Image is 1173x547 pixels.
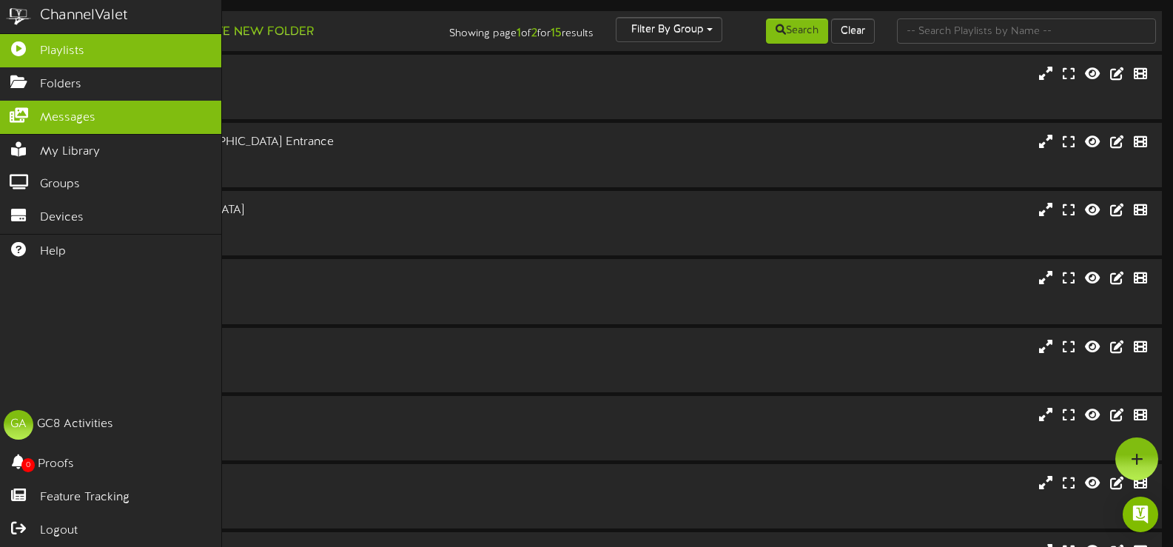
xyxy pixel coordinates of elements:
span: Proofs [38,456,74,473]
span: My Library [40,144,100,161]
div: Open Intercom Messenger [1123,497,1158,532]
div: Landscape ( 16:9 ) [59,287,501,300]
span: Feature Tracking [40,489,130,506]
div: Landscape ( 16:9 ) [59,83,501,95]
div: Landscape ( 16:9 ) [59,219,501,232]
span: Folders [40,76,81,93]
strong: 1 [517,27,521,40]
div: # 6432 [59,232,501,244]
div: # 3045 [59,505,501,517]
div: Concierge Desk [59,339,501,356]
div: # 6433 [59,300,501,312]
div: Grand Lobby Entrance [59,475,501,492]
strong: 15 [551,27,562,40]
div: GC8 Activities [37,416,113,433]
span: Messages [40,110,95,127]
span: 0 [21,458,35,472]
div: # 11359 [59,437,501,449]
div: Elev8 Lounge Menu [59,407,501,424]
span: Devices [40,209,84,226]
div: Building [GEOGRAPHIC_DATA] [59,202,501,219]
input: -- Search Playlists by Name -- [897,19,1156,44]
div: Breckenridge - [GEOGRAPHIC_DATA] Entrance [59,134,501,151]
span: Help [40,244,66,261]
span: Playlists [40,43,84,60]
strong: 2 [531,27,537,40]
div: Landscape ( 16:9 ) [59,492,501,505]
div: GA [4,410,33,440]
div: Landscape ( 16:9 ) [59,355,501,368]
span: Logout [40,523,78,540]
div: Activities Desk [59,66,501,83]
button: Create New Folder [171,23,318,41]
div: Landscape ( 16:9 ) [59,423,501,436]
div: Showing page of for results [417,17,605,42]
div: Building 3 Ski Lockers [59,270,501,287]
div: # 8669 [59,95,501,108]
div: Landscape ( 16:9 ) [59,151,501,164]
div: # 8677 [59,368,501,380]
button: Filter By Group [616,17,722,42]
div: # 8679 [59,164,501,176]
div: ChannelValet [40,5,128,27]
button: Clear [831,19,875,44]
button: Search [766,19,828,44]
span: Groups [40,176,80,193]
